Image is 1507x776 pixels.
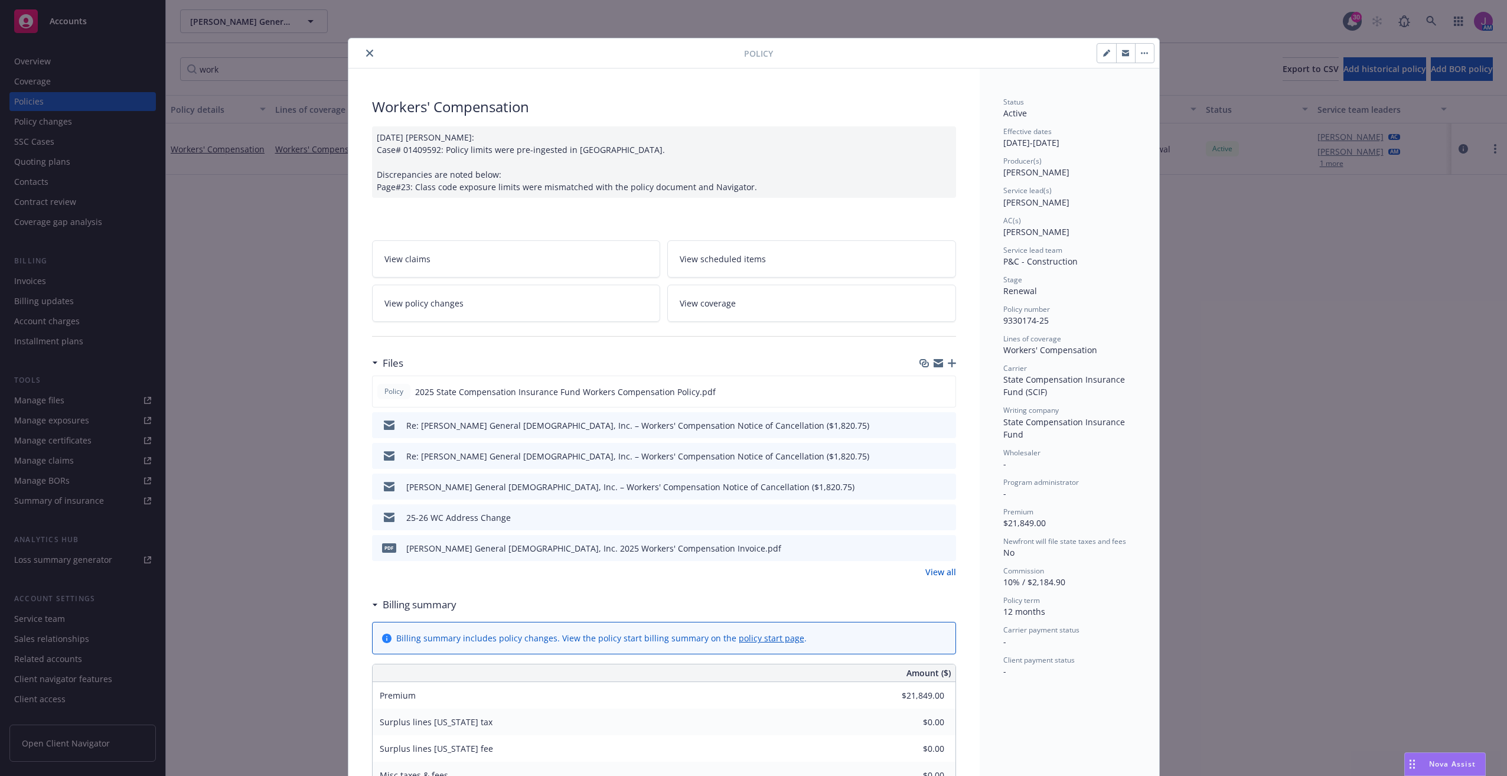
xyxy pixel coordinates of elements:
[383,597,456,612] h3: Billing summary
[372,356,403,371] div: Files
[372,126,956,198] div: [DATE] [PERSON_NAME]: Case# 01409592: Policy limits were pre-ingested in [GEOGRAPHIC_DATA]. Discr...
[922,481,931,493] button: download file
[922,419,931,432] button: download file
[744,47,773,60] span: Policy
[875,687,951,705] input: 0.00
[363,46,377,60] button: close
[396,632,807,644] div: Billing summary includes policy changes. View the policy start billing summary on the .
[941,511,951,524] button: preview file
[1003,216,1021,226] span: AC(s)
[1003,167,1069,178] span: [PERSON_NAME]
[415,386,716,398] span: 2025 State Compensation Insurance Fund Workers Compensation Policy.pdf
[372,97,956,117] div: Workers' Compensation
[1003,416,1127,440] span: State Compensation Insurance Fund
[1003,606,1045,617] span: 12 months
[1003,285,1037,296] span: Renewal
[1003,536,1126,546] span: Newfront will file state taxes and fees
[1003,334,1061,344] span: Lines of coverage
[1003,655,1075,665] span: Client payment status
[1003,315,1049,326] span: 9330174-25
[1404,752,1486,776] button: Nova Assist
[1003,226,1069,237] span: [PERSON_NAME]
[1003,374,1127,397] span: State Compensation Insurance Fund (SCIF)
[941,450,951,462] button: preview file
[406,511,511,524] div: 25-26 WC Address Change
[1003,304,1050,314] span: Policy number
[384,253,430,265] span: View claims
[1003,576,1065,588] span: 10% / $2,184.90
[384,297,464,309] span: View policy changes
[1429,759,1476,769] span: Nova Assist
[1003,245,1062,255] span: Service lead team
[1003,517,1046,529] span: $21,849.00
[382,543,396,552] span: pdf
[1003,97,1024,107] span: Status
[382,386,406,397] span: Policy
[922,542,931,555] button: download file
[1003,625,1079,635] span: Carrier payment status
[922,511,931,524] button: download file
[921,386,931,398] button: download file
[680,253,766,265] span: View scheduled items
[941,481,951,493] button: preview file
[875,713,951,731] input: 0.00
[940,386,951,398] button: preview file
[1003,185,1052,195] span: Service lead(s)
[1003,405,1059,415] span: Writing company
[1003,566,1044,576] span: Commission
[383,356,403,371] h3: Files
[1003,197,1069,208] span: [PERSON_NAME]
[906,667,951,679] span: Amount ($)
[1003,636,1006,647] span: -
[372,597,456,612] div: Billing summary
[1003,107,1027,119] span: Active
[1003,547,1015,558] span: No
[372,285,661,322] a: View policy changes
[667,240,956,278] a: View scheduled items
[406,450,869,462] div: Re: [PERSON_NAME] General [DEMOGRAPHIC_DATA], Inc. – Workers' Compensation Notice of Cancellation...
[667,285,956,322] a: View coverage
[1003,256,1078,267] span: P&C - Construction
[1003,458,1006,469] span: -
[1003,477,1079,487] span: Program administrator
[380,743,493,754] span: Surplus lines [US_STATE] fee
[1003,156,1042,166] span: Producer(s)
[372,240,661,278] a: View claims
[406,542,781,555] div: [PERSON_NAME] General [DEMOGRAPHIC_DATA], Inc. 2025 Workers' Compensation Invoice.pdf
[406,481,854,493] div: [PERSON_NAME] General [DEMOGRAPHIC_DATA], Inc. – Workers' Compensation Notice of Cancellation ($1...
[1003,448,1040,458] span: Wholesaler
[941,542,951,555] button: preview file
[1405,753,1420,775] div: Drag to move
[925,566,956,578] a: View all
[941,419,951,432] button: preview file
[406,419,869,432] div: Re: [PERSON_NAME] General [DEMOGRAPHIC_DATA], Inc. – Workers' Compensation Notice of Cancellation...
[1003,126,1136,149] div: [DATE] - [DATE]
[1003,275,1022,285] span: Stage
[1003,344,1097,356] span: Workers' Compensation
[1003,666,1006,677] span: -
[739,632,804,644] a: policy start page
[1003,507,1033,517] span: Premium
[380,690,416,701] span: Premium
[680,297,736,309] span: View coverage
[922,450,931,462] button: download file
[380,716,492,728] span: Surplus lines [US_STATE] tax
[1003,363,1027,373] span: Carrier
[1003,126,1052,136] span: Effective dates
[1003,595,1040,605] span: Policy term
[1003,488,1006,499] span: -
[875,740,951,758] input: 0.00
